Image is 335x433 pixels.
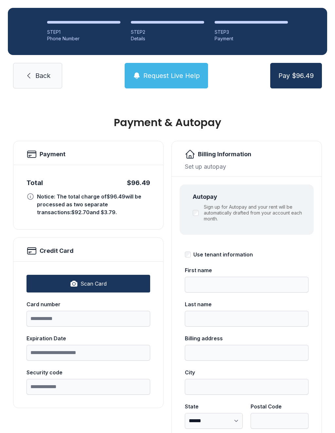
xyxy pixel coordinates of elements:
input: City [185,379,309,395]
div: STEP 2 [131,29,204,35]
div: Billing address [185,334,309,342]
div: Set up autopay [185,162,309,171]
div: STEP 1 [47,29,120,35]
input: Card number [26,311,150,327]
div: Notice: The total charge of $96.49 will be processed as two separate transactions: $92.70 and $3.... [37,193,150,216]
div: State [185,403,243,410]
h1: Payment & Autopay [13,117,322,128]
h2: Credit Card [40,246,74,255]
div: Phone Number [47,35,120,42]
div: City [185,368,309,376]
div: Total [26,178,43,187]
input: First name [185,277,309,292]
input: Last name [185,311,309,327]
h2: Billing Information [198,150,251,159]
span: Back [35,71,50,80]
h2: Payment [40,150,65,159]
span: Pay $96.49 [278,71,314,80]
input: Billing address [185,345,309,361]
div: Details [131,35,204,42]
div: Expiration Date [26,334,150,342]
div: Card number [26,300,150,308]
div: Autopay [193,192,306,201]
div: First name [185,266,309,274]
input: Postal Code [251,413,309,429]
select: State [185,413,243,429]
span: Scan Card [80,280,107,288]
input: Expiration Date [26,345,150,361]
div: Postal Code [251,403,309,410]
div: Payment [215,35,288,42]
div: Last name [185,300,309,308]
span: Request Live Help [143,71,200,80]
div: Use tenant information [193,251,253,258]
div: Security code [26,368,150,376]
label: Sign up for Autopay and your rent will be automatically drafted from your account each month. [204,204,306,222]
input: Security code [26,379,150,395]
div: STEP 3 [215,29,288,35]
div: $96.49 [127,178,150,187]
